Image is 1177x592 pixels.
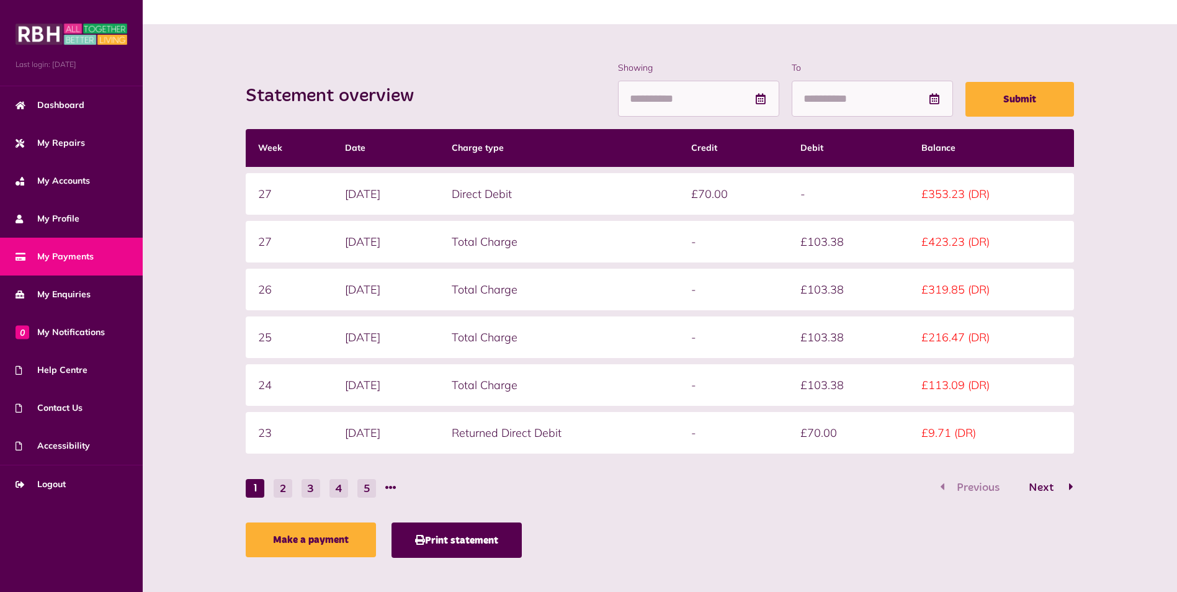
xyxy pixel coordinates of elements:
td: £103.38 [788,269,909,310]
span: Last login: [DATE] [16,59,127,70]
span: My Repairs [16,137,85,150]
th: Debit [788,129,909,167]
td: £103.38 [788,364,909,406]
span: Accessibility [16,439,90,452]
span: Next [1019,482,1063,493]
td: [DATE] [333,364,439,406]
td: [DATE] [333,316,439,358]
span: Contact Us [16,401,83,415]
button: Go to page 3 [302,479,320,498]
span: My Enquiries [16,288,91,301]
td: - [679,316,788,358]
td: £103.38 [788,221,909,262]
td: [DATE] [333,412,439,454]
button: Go to page 2 [274,479,292,498]
th: Charge type [439,129,678,167]
td: [DATE] [333,221,439,262]
th: Credit [679,129,788,167]
td: £9.71 (DR) [909,412,1074,454]
td: [DATE] [333,173,439,215]
td: - [788,173,909,215]
label: Showing [618,61,779,74]
label: To [792,61,953,74]
button: Print statement [392,522,522,558]
button: Go to page 4 [329,479,348,498]
button: Go to page 2 [1016,479,1074,497]
span: My Profile [16,212,79,225]
td: - [679,412,788,454]
td: 26 [246,269,333,310]
td: £353.23 (DR) [909,173,1074,215]
th: Date [333,129,439,167]
span: My Notifications [16,326,105,339]
td: Returned Direct Debit [439,412,678,454]
h2: Statement overview [246,85,426,107]
th: Week [246,129,333,167]
span: My Payments [16,250,94,263]
td: 27 [246,221,333,262]
a: Make a payment [246,522,376,557]
td: - [679,364,788,406]
td: £70.00 [679,173,788,215]
td: 25 [246,316,333,358]
th: Balance [909,129,1074,167]
td: 24 [246,364,333,406]
span: Help Centre [16,364,87,377]
td: 27 [246,173,333,215]
td: [DATE] [333,269,439,310]
td: Total Charge [439,221,678,262]
span: Logout [16,478,66,491]
td: £103.38 [788,316,909,358]
td: £423.23 (DR) [909,221,1074,262]
span: Dashboard [16,99,84,112]
td: Direct Debit [439,173,678,215]
td: Total Charge [439,316,678,358]
td: Total Charge [439,364,678,406]
td: £70.00 [788,412,909,454]
span: My Accounts [16,174,90,187]
span: 0 [16,325,29,339]
td: £319.85 (DR) [909,269,1074,310]
td: - [679,269,788,310]
td: £113.09 (DR) [909,364,1074,406]
td: - [679,221,788,262]
button: Go to page 5 [357,479,376,498]
td: Total Charge [439,269,678,310]
td: 23 [246,412,333,454]
img: MyRBH [16,22,127,47]
button: Submit [965,82,1074,117]
td: £216.47 (DR) [909,316,1074,358]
